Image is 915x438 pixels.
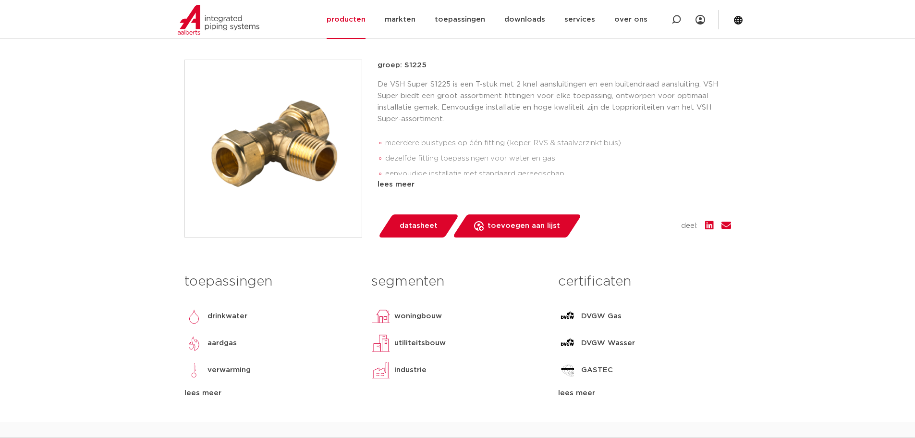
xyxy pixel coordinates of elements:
img: Product Image for VSH Super T-stuk met draad (knel x buitendraad x knel) [185,60,362,237]
img: aardgas [184,334,204,353]
p: GASTEC [581,364,613,376]
img: drinkwater [184,307,204,326]
img: GASTEC [558,361,577,380]
img: DVGW Wasser [558,334,577,353]
p: DVGW Gas [581,311,622,322]
li: eenvoudige installatie met standaard gereedschap [385,166,731,182]
div: lees meer [184,388,357,399]
p: groep: S1225 [378,60,731,71]
img: woningbouw [371,307,390,326]
li: dezelfde fitting toepassingen voor water en gas [385,151,731,166]
p: drinkwater [207,311,247,322]
span: datasheet [400,218,438,234]
h3: certificaten [558,272,731,291]
img: verwarming [184,361,204,380]
p: woningbouw [394,311,442,322]
p: aardgas [207,338,237,349]
img: utiliteitsbouw [371,334,390,353]
li: meerdere buistypes op één fitting (koper, RVS & staalverzinkt buis) [385,136,731,151]
h3: toepassingen [184,272,357,291]
p: De VSH Super S1225 is een T-stuk met 2 knel aansluitingen en een buitendraad aansluiting. VSH Sup... [378,79,731,125]
p: verwarming [207,364,251,376]
span: toevoegen aan lijst [488,218,560,234]
p: industrie [394,364,427,376]
p: DVGW Wasser [581,338,635,349]
h3: segmenten [371,272,544,291]
div: lees meer [378,179,731,190]
span: deel: [681,220,697,232]
div: lees meer [558,388,731,399]
a: datasheet [378,214,459,238]
img: industrie [371,361,390,380]
p: utiliteitsbouw [394,338,446,349]
img: DVGW Gas [558,307,577,326]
